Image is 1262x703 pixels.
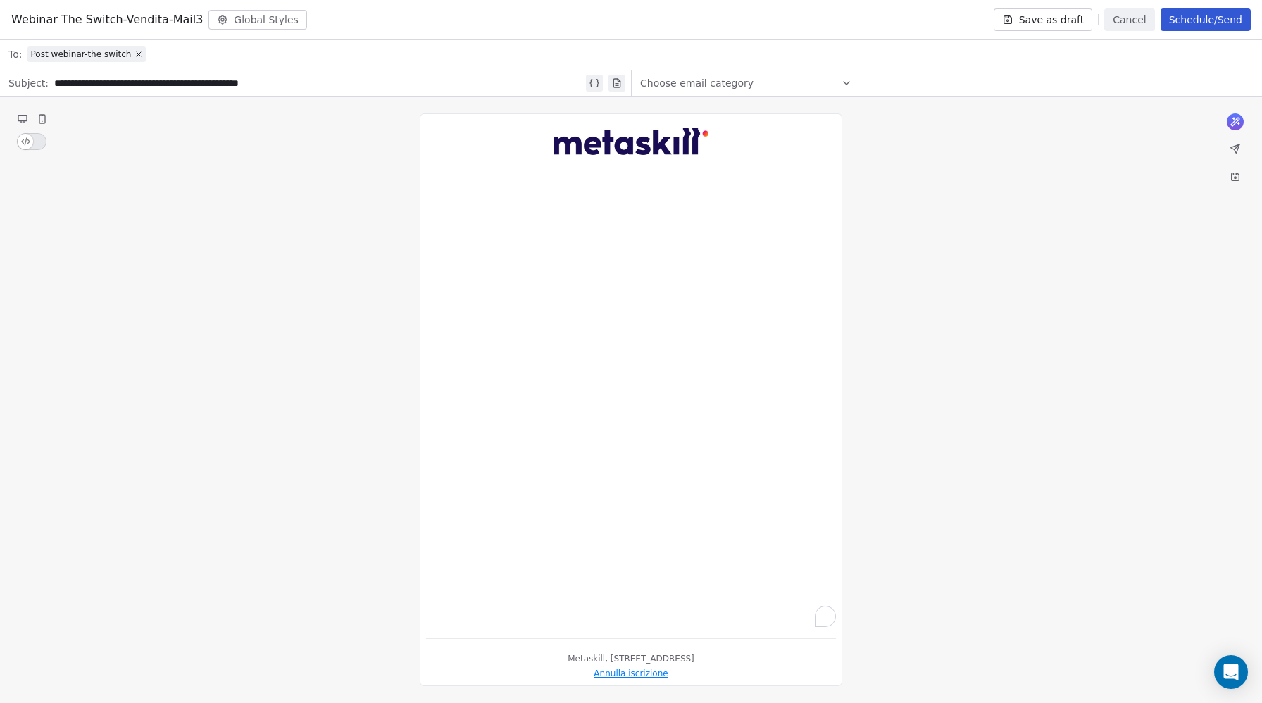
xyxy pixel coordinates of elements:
[1214,655,1248,689] div: Open Intercom Messenger
[994,8,1093,31] button: Save as draft
[8,47,22,61] span: To:
[208,10,307,30] button: Global Styles
[8,76,49,94] span: Subject:
[640,76,754,90] span: Choose email category
[11,11,203,28] span: Webinar The Switch-Vendita-Mail3
[426,120,836,627] div: To enrich screen reader interactions, please activate Accessibility in Grammarly extension settings
[1161,8,1251,31] button: Schedule/Send
[1104,8,1154,31] button: Cancel
[30,49,131,60] span: Post webinar-the switch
